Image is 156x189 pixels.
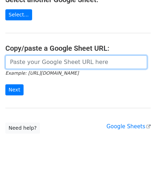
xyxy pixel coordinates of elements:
a: Need help? [5,123,40,134]
a: Google Sheets [106,123,151,130]
h4: Copy/paste a Google Sheet URL: [5,44,151,53]
iframe: Chat Widget [120,155,156,189]
input: Next [5,84,24,95]
a: Select... [5,9,32,20]
input: Paste your Google Sheet URL here [5,55,147,69]
small: Example: [URL][DOMAIN_NAME] [5,70,79,76]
